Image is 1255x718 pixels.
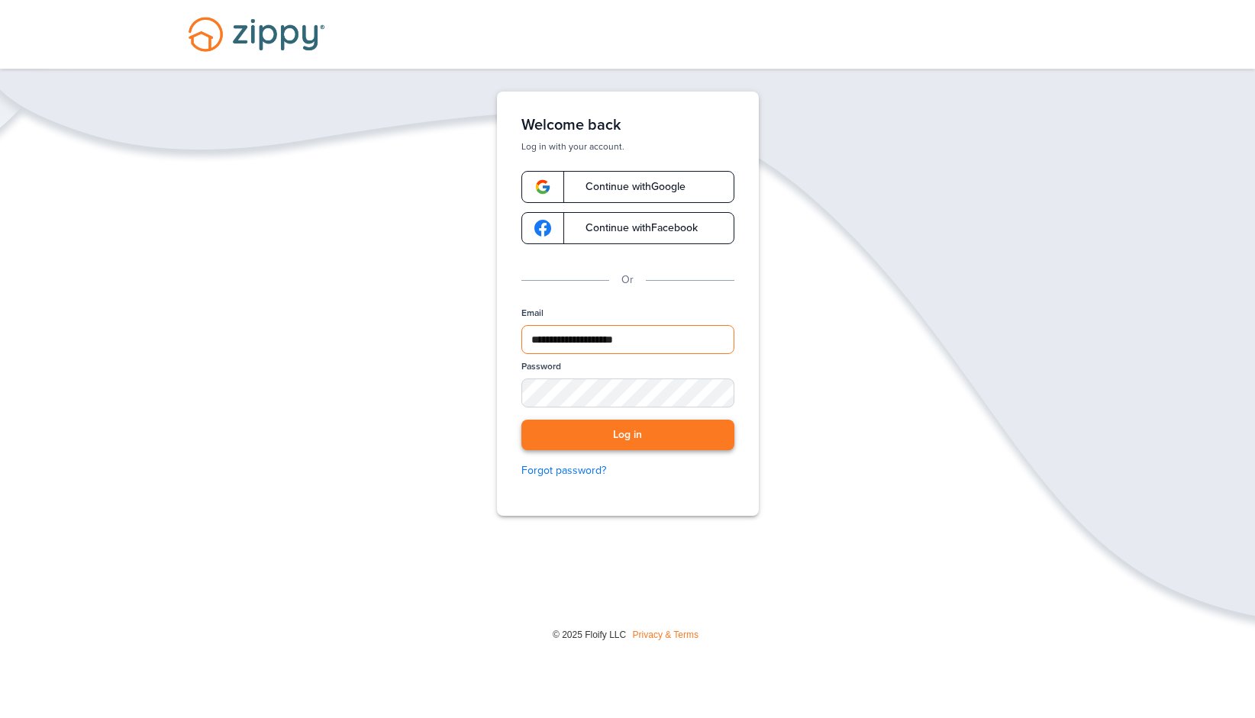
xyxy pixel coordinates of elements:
[521,212,734,244] a: google-logoContinue withFacebook
[621,272,634,288] p: Or
[534,220,551,237] img: google-logo
[570,223,698,233] span: Continue with Facebook
[570,182,686,192] span: Continue with Google
[633,629,698,640] a: Privacy & Terms
[521,378,734,407] input: Password
[521,462,734,479] a: Forgot password?
[521,116,734,134] h1: Welcome back
[553,629,626,640] span: © 2025 Floify LLC
[521,360,561,373] label: Password
[521,325,734,354] input: Email
[521,307,544,320] label: Email
[521,171,734,203] a: google-logoContinue withGoogle
[521,140,734,153] p: Log in with your account.
[534,179,551,195] img: google-logo
[521,420,734,451] button: Log in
